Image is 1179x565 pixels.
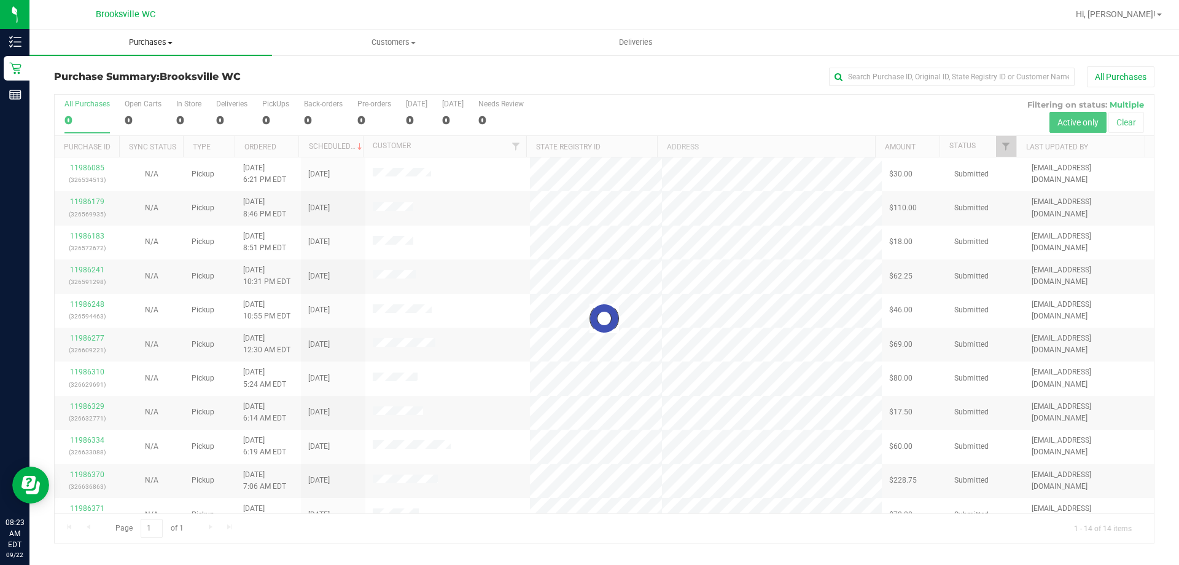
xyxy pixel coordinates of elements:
[54,71,421,82] h3: Purchase Summary:
[9,36,21,48] inline-svg: Inventory
[9,62,21,74] inline-svg: Retail
[160,71,241,82] span: Brooksville WC
[9,89,21,101] inline-svg: Reports
[12,467,49,504] iframe: Resource center
[1076,9,1156,19] span: Hi, [PERSON_NAME]!
[29,30,272,55] a: Purchases
[29,37,272,48] span: Purchases
[515,30,757,55] a: Deliveries
[829,68,1075,86] input: Search Purchase ID, Original ID, State Registry ID or Customer Name...
[273,37,514,48] span: Customers
[6,550,24,559] p: 09/22
[602,37,669,48] span: Deliveries
[272,30,515,55] a: Customers
[6,517,24,550] p: 08:23 AM EDT
[1087,66,1154,87] button: All Purchases
[96,9,155,20] span: Brooksville WC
